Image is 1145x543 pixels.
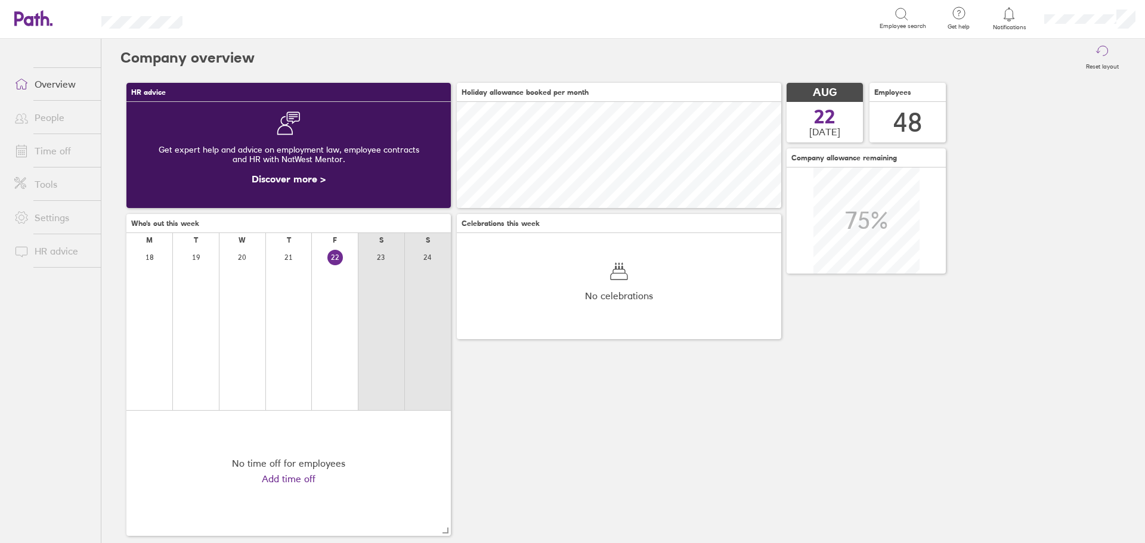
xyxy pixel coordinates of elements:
span: Company allowance remaining [791,154,897,162]
a: HR advice [5,239,101,263]
div: S [379,236,383,244]
div: S [426,236,430,244]
span: No celebrations [585,290,653,301]
span: [DATE] [809,126,840,137]
a: Overview [5,72,101,96]
div: M [146,236,153,244]
span: Who's out this week [131,219,199,228]
div: W [239,236,246,244]
div: F [333,236,337,244]
div: T [194,236,198,244]
div: Get expert help and advice on employment law, employee contracts and HR with NatWest Mentor. [136,135,441,173]
span: 22 [814,107,835,126]
label: Reset layout [1079,60,1126,70]
div: No time off for employees [232,458,345,468]
a: Discover more > [252,173,326,185]
span: Employees [874,88,911,97]
div: Search [215,13,245,23]
a: Tools [5,172,101,196]
div: 48 [893,107,922,138]
span: Notifications [990,24,1029,31]
span: Get help [939,23,978,30]
button: Reset layout [1079,39,1126,77]
a: Time off [5,139,101,163]
span: Employee search [880,23,926,30]
a: Notifications [990,6,1029,31]
span: Celebrations this week [462,219,540,228]
div: T [287,236,291,244]
a: People [5,106,101,129]
h2: Company overview [120,39,255,77]
a: Add time off [262,473,315,484]
span: Holiday allowance booked per month [462,88,589,97]
span: HR advice [131,88,166,97]
span: AUG [813,86,837,99]
a: Settings [5,206,101,229]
